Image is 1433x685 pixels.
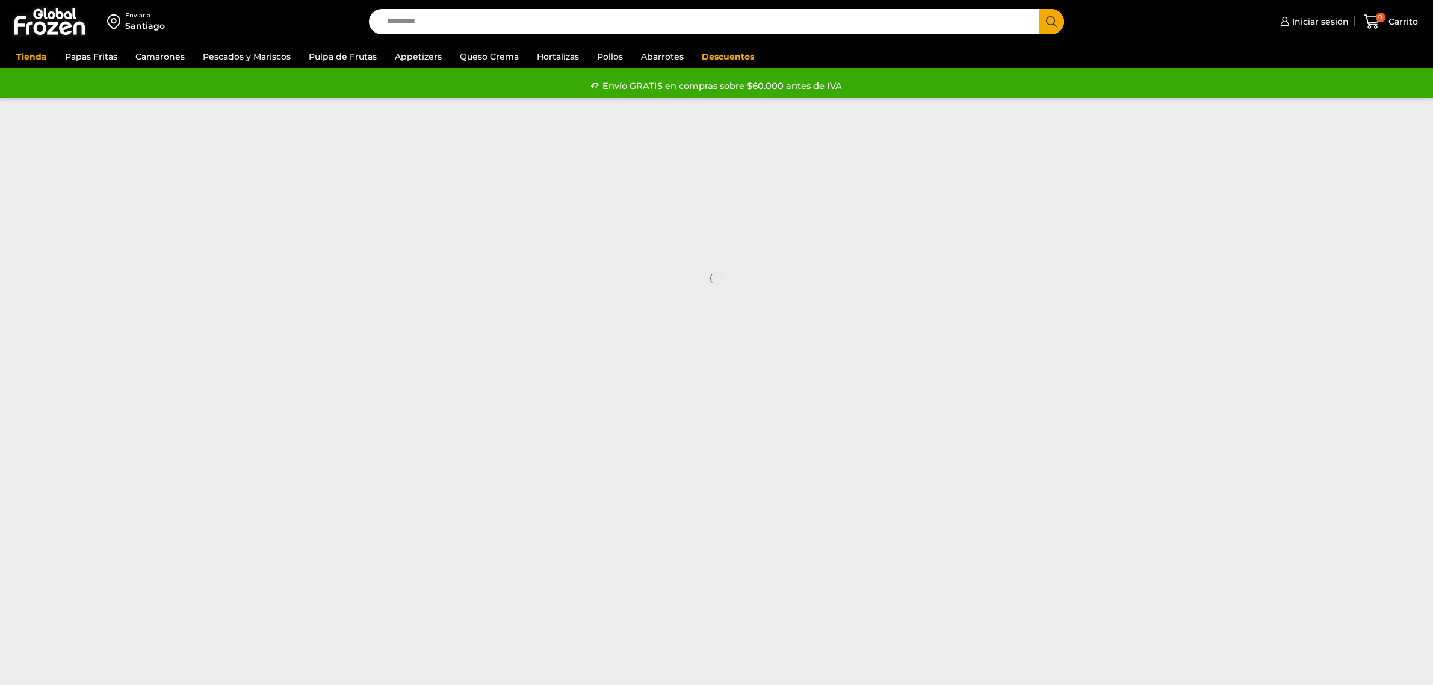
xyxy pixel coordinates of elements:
a: Papas Fritas [59,45,123,68]
img: address-field-icon.svg [107,11,125,32]
a: Queso Crema [454,45,525,68]
div: Enviar a [125,11,165,20]
a: Appetizers [389,45,448,68]
a: Iniciar sesión [1277,10,1349,34]
span: Iniciar sesión [1289,16,1349,28]
a: Pulpa de Frutas [303,45,383,68]
a: 0 Carrito [1361,8,1421,36]
a: Hortalizas [531,45,585,68]
button: Search button [1039,9,1064,34]
a: Camarones [129,45,191,68]
a: Abarrotes [635,45,690,68]
span: Carrito [1385,16,1418,28]
a: Pollos [591,45,629,68]
span: 0 [1376,13,1385,22]
a: Tienda [10,45,53,68]
div: Santiago [125,20,165,32]
a: Descuentos [696,45,760,68]
a: Pescados y Mariscos [197,45,297,68]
